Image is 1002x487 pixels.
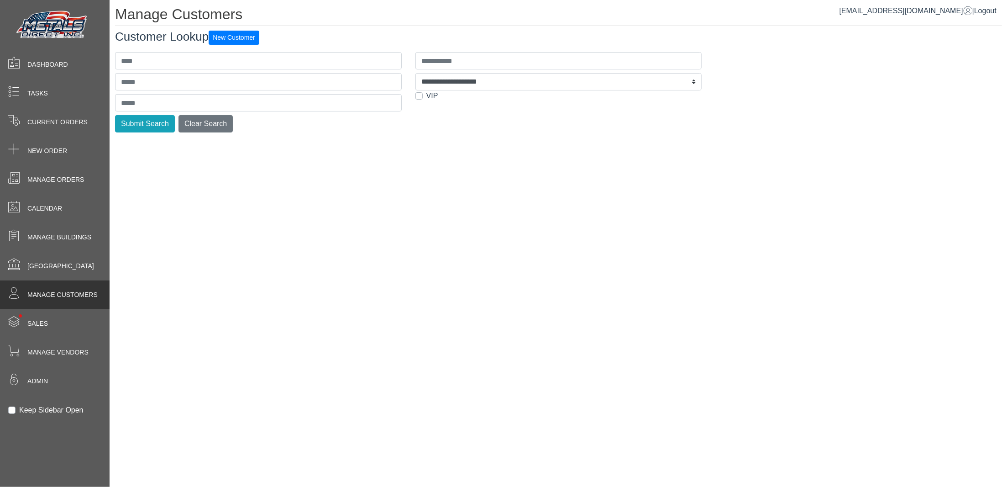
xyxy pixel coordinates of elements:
[27,146,67,156] span: New Order
[115,115,175,132] button: Submit Search
[27,89,48,98] span: Tasks
[27,348,89,357] span: Manage Vendors
[27,290,98,300] span: Manage Customers
[27,204,62,213] span: Calendar
[839,7,972,15] a: [EMAIL_ADDRESS][DOMAIN_NAME]
[27,376,48,386] span: Admin
[839,5,997,16] div: |
[19,405,84,416] label: Keep Sidebar Open
[14,8,91,42] img: Metals Direct Inc Logo
[209,30,259,43] a: New Customer
[27,117,88,127] span: Current Orders
[9,301,32,331] span: •
[27,233,91,242] span: Manage Buildings
[178,115,233,132] button: Clear Search
[115,30,1002,45] h3: Customer Lookup
[27,261,94,271] span: [GEOGRAPHIC_DATA]
[209,31,259,45] button: New Customer
[27,319,48,328] span: Sales
[27,175,84,185] span: Manage Orders
[974,7,997,15] span: Logout
[426,90,438,101] label: VIP
[115,5,1002,26] h1: Manage Customers
[27,60,68,69] span: Dashboard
